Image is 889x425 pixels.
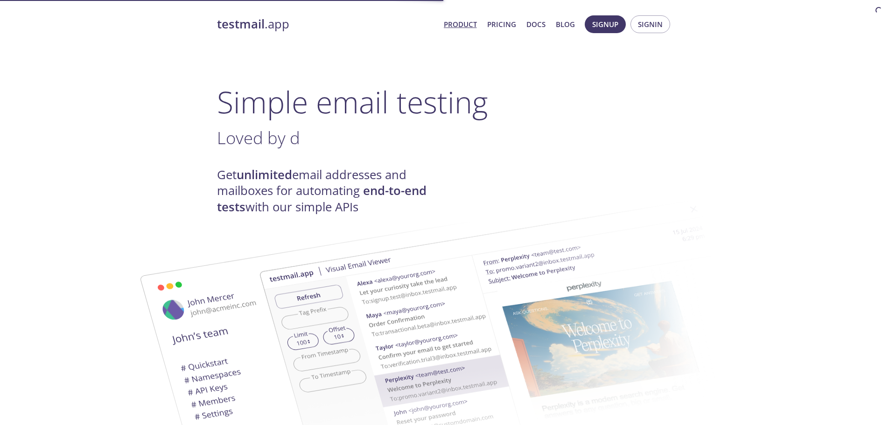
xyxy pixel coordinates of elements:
[638,18,663,30] span: Signin
[592,18,618,30] span: Signup
[526,18,546,30] a: Docs
[217,16,436,32] a: testmail.app
[217,182,427,215] strong: end-to-end tests
[237,167,292,183] strong: unlimited
[217,126,300,149] span: Loved by d
[556,18,575,30] a: Blog
[585,15,626,33] button: Signup
[630,15,670,33] button: Signin
[444,18,477,30] a: Product
[217,167,445,215] h4: Get email addresses and mailboxes for automating with our simple APIs
[487,18,516,30] a: Pricing
[217,84,672,120] h1: Simple email testing
[217,16,265,32] strong: testmail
